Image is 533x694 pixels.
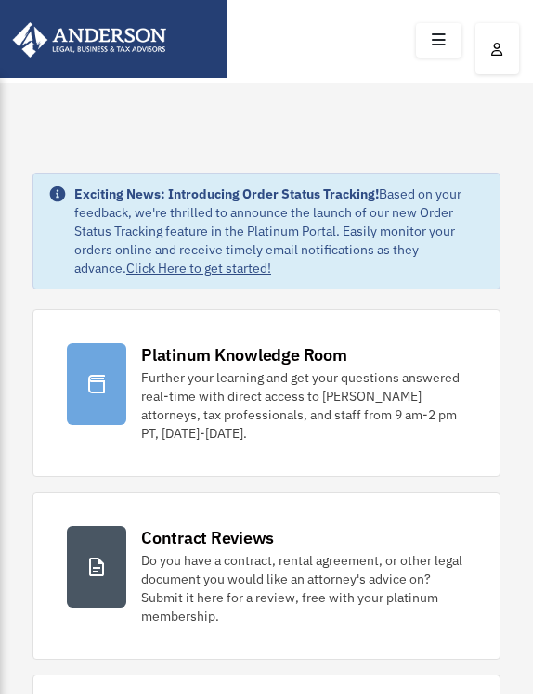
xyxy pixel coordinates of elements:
[141,343,347,366] div: Platinum Knowledge Room
[141,551,466,625] div: Do you have a contract, rental agreement, or other legal document you would like an attorney's ad...
[32,492,500,660] a: Contract Reviews Do you have a contract, rental agreement, or other legal document you would like...
[32,309,500,477] a: Platinum Knowledge Room Further your learning and get your questions answered real-time with dire...
[74,186,379,202] strong: Exciting News: Introducing Order Status Tracking!
[141,526,274,549] div: Contract Reviews
[74,185,485,277] div: Based on your feedback, we're thrilled to announce the launch of our new Order Status Tracking fe...
[141,368,466,443] div: Further your learning and get your questions answered real-time with direct access to [PERSON_NAM...
[126,260,271,276] a: Click Here to get started!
